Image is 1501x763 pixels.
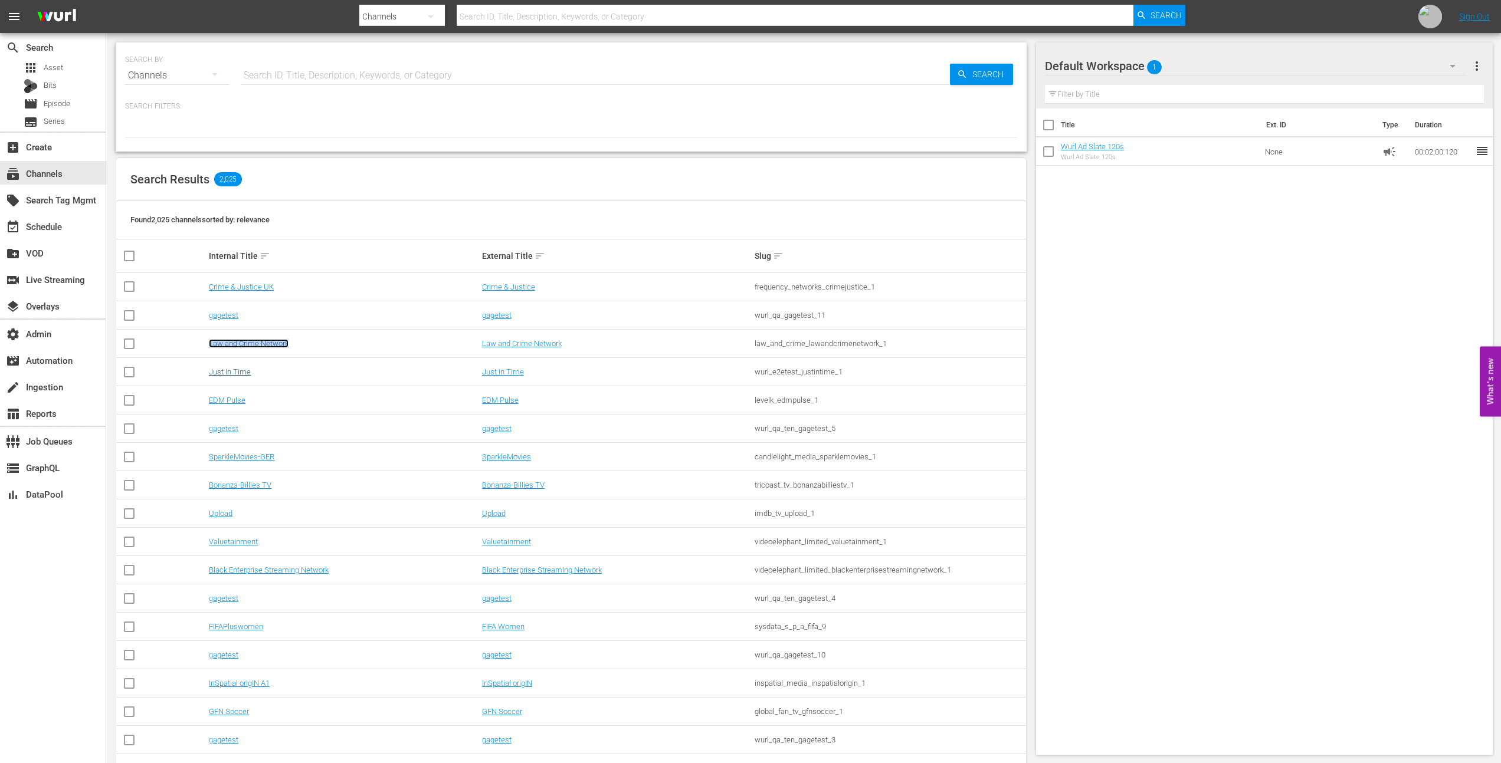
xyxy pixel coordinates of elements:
[755,537,1024,546] div: videoelephant_limited_valuetainment_1
[44,80,57,91] span: Bits
[755,367,1024,376] div: wurl_e2etest_justintime_1
[209,679,270,688] a: InSpatial origIN A1
[482,679,532,688] a: InSpatial origIN
[482,339,562,348] a: Law and Crime Network
[482,396,519,404] a: EDM Pulse
[6,140,20,154] span: Create
[6,273,20,287] span: Live Streaming
[1459,12,1490,21] a: Sign Out
[755,509,1024,518] div: imdb_tv_upload_1
[209,650,238,659] a: gagetest
[482,565,602,574] a: Black Enterprise Streaming Network
[44,98,70,110] span: Episode
[209,339,289,348] a: Law and Crime Network
[125,101,1017,111] p: Search Filters:
[968,64,1013,85] span: Search
[755,249,1024,263] div: Slug
[482,311,512,320] a: gagetest
[6,488,20,502] span: DataPool
[482,537,531,546] a: Valuetainment
[6,435,20,449] span: Job Queues
[535,251,545,261] span: sort
[1408,108,1479,142] th: Duration
[6,167,20,181] span: Channels
[209,537,258,546] a: Valuetainment
[6,461,20,475] span: GraphQL
[209,311,238,320] a: gagetest
[1410,137,1475,166] td: 00:02:00.120
[1045,50,1467,83] div: Default Workspace
[24,97,38,111] span: Episode
[1151,5,1182,26] span: Search
[1470,59,1484,73] span: more_vert
[209,735,238,744] a: gagetest
[6,407,20,421] span: Reports
[1259,108,1376,142] th: Ext. ID
[755,650,1024,659] div: wurl_qa_gagetest_10
[1061,153,1124,161] div: Wurl Ad Slate 120s
[6,380,20,394] span: Ingestion
[209,424,238,433] a: gagetest
[209,452,274,461] a: SparkleMovies-GER
[755,452,1024,461] div: candlelight_media_sparklemovies_1
[24,79,38,93] div: Bits
[482,735,512,744] a: gagetest
[209,282,274,291] a: Crime & Justice UK
[7,9,21,24] span: menu
[6,300,20,314] span: Overlays
[482,367,524,376] a: Just In Time
[214,172,242,186] span: 2,025
[28,3,85,31] img: ans4CAIJ8jUAAAAAAAAAAAAAAAAAAAAAAAAgQb4GAAAAAAAAAAAAAAAAAAAAAAAAJMjXAAAAAAAAAAAAAAAAAAAAAAAAgAT5G...
[44,62,63,74] span: Asset
[209,249,479,263] div: Internal Title
[482,452,531,461] a: SparkleMovies
[755,481,1024,489] div: tricoast_tv_bonanzabilliestv_1
[755,735,1024,744] div: wurl_qa_ten_gagetest_3
[130,172,209,186] span: Search Results
[209,509,232,518] a: Upload
[24,61,38,75] span: Asset
[209,594,238,603] a: gagetest
[1475,144,1489,158] span: reorder
[1133,5,1185,26] button: Search
[482,249,752,263] div: External Title
[482,509,506,518] a: Upload
[482,622,525,631] a: FIFA Women
[209,707,249,716] a: GFN Soccer
[1147,55,1162,80] span: 1
[1061,108,1259,142] th: Title
[755,396,1024,404] div: levelk_edmpulse_1
[755,424,1024,433] div: wurl_qa_ten_gagetest_5
[6,246,20,261] span: VOD
[773,251,784,261] span: sort
[209,481,271,489] a: Bonanza-Billies TV
[482,282,535,291] a: Crime & Justice
[755,594,1024,603] div: wurl_qa_ten_gagetest_4
[755,339,1024,348] div: law_and_crime_lawandcrimenetwork_1
[1470,52,1484,80] button: more_vert
[755,565,1024,574] div: videoelephant_limited_blackenterprisestreamingnetwork_1
[482,594,512,603] a: gagetest
[6,41,20,55] span: Search
[482,650,512,659] a: gagetest
[24,115,38,129] span: Series
[482,707,522,716] a: GFN Soccer
[260,251,270,261] span: sort
[6,193,20,208] span: Search Tag Mgmt
[209,396,245,404] a: EDM Pulse
[1480,347,1501,417] button: Open Feedback Widget
[755,622,1024,631] div: sysdata_s_p_a_fifa_9
[482,481,545,489] a: Bonanza-Billies TV
[1061,142,1124,151] a: Wurl Ad Slate 120s
[950,64,1013,85] button: Search
[44,116,65,127] span: Series
[1418,5,1442,28] img: url
[6,354,20,368] span: Automation
[130,215,270,224] span: Found 2,025 channels sorted by: relevance
[6,327,20,341] span: Admin
[6,220,20,234] span: Schedule
[755,282,1024,291] div: frequency_networks_crimejustice_1
[209,565,329,574] a: Black Enterprise Streaming Network
[755,679,1024,688] div: inspatial_media_inspatialorigin_1
[1375,108,1408,142] th: Type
